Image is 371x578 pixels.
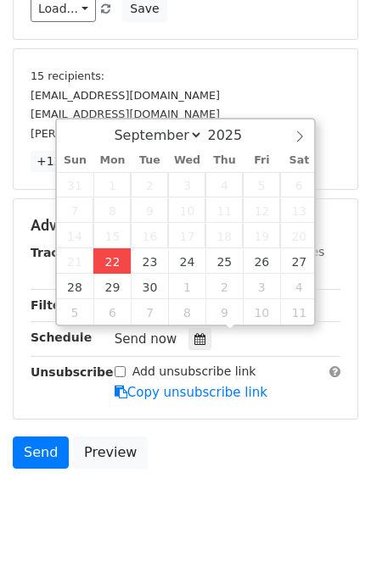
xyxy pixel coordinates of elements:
[168,197,205,223] span: September 10, 2025
[168,223,205,248] span: September 17, 2025
[168,248,205,274] span: September 24, 2025
[57,299,94,325] span: October 5, 2025
[31,298,74,312] strong: Filters
[31,365,114,379] strong: Unsubscribe
[205,274,243,299] span: October 2, 2025
[57,274,94,299] span: September 28, 2025
[93,197,131,223] span: September 8, 2025
[243,274,280,299] span: October 3, 2025
[280,197,318,223] span: September 13, 2025
[243,299,280,325] span: October 10, 2025
[131,197,168,223] span: September 9, 2025
[57,197,94,223] span: September 7, 2025
[31,89,220,102] small: [EMAIL_ADDRESS][DOMAIN_NAME]
[205,172,243,197] span: September 4, 2025
[205,223,243,248] span: September 18, 2025
[93,274,131,299] span: September 29, 2025
[280,248,318,274] span: September 27, 2025
[168,172,205,197] span: September 3, 2025
[243,172,280,197] span: September 5, 2025
[115,331,177,347] span: Send now
[205,299,243,325] span: October 9, 2025
[31,127,310,140] small: [PERSON_NAME][EMAIL_ADDRESS][DOMAIN_NAME]
[205,197,243,223] span: September 11, 2025
[93,248,131,274] span: September 22, 2025
[73,436,148,469] a: Preview
[31,216,340,235] h5: Advanced
[168,299,205,325] span: October 8, 2025
[243,248,280,274] span: September 26, 2025
[31,108,220,120] small: [EMAIL_ADDRESS][DOMAIN_NAME]
[31,151,102,172] a: +12 more
[243,155,280,166] span: Fri
[93,223,131,248] span: September 15, 2025
[131,223,168,248] span: September 16, 2025
[131,248,168,274] span: September 23, 2025
[31,69,104,82] small: 15 recipients:
[131,299,168,325] span: October 7, 2025
[31,331,92,344] strong: Schedule
[57,248,94,274] span: September 21, 2025
[168,274,205,299] span: October 1, 2025
[93,172,131,197] span: September 1, 2025
[205,248,243,274] span: September 25, 2025
[93,155,131,166] span: Mon
[205,155,243,166] span: Thu
[93,299,131,325] span: October 6, 2025
[31,246,87,259] strong: Tracking
[280,223,318,248] span: September 20, 2025
[13,436,69,469] a: Send
[280,155,318,166] span: Sat
[115,385,267,400] a: Copy unsubscribe link
[280,172,318,197] span: September 6, 2025
[243,197,280,223] span: September 12, 2025
[57,172,94,197] span: August 31, 2025
[280,299,318,325] span: October 11, 2025
[280,274,318,299] span: October 4, 2025
[243,223,280,248] span: September 19, 2025
[203,127,264,143] input: Year
[131,274,168,299] span: September 30, 2025
[57,223,94,248] span: September 14, 2025
[57,155,94,166] span: Sun
[286,497,371,578] iframe: Chat Widget
[168,155,205,166] span: Wed
[132,363,256,381] label: Add unsubscribe link
[131,155,168,166] span: Tue
[131,172,168,197] span: September 2, 2025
